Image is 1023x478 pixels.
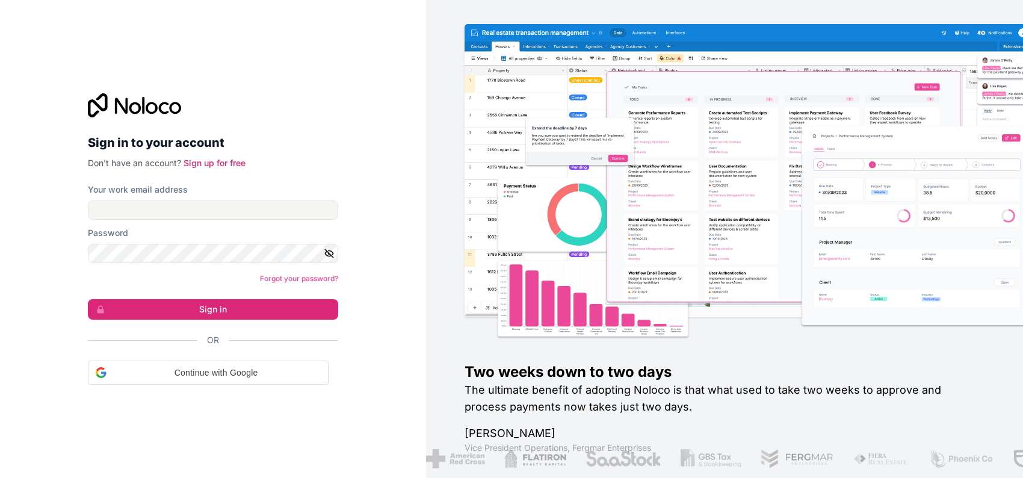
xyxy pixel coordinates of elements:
[465,362,984,382] h1: Two weeks down to two days
[504,449,567,468] img: /assets/flatiron-C8eUkumj.png
[681,449,742,468] img: /assets/gbstax-C-GtDUiK.png
[88,244,338,263] input: Password
[88,184,188,196] label: Your work email address
[88,299,338,320] button: Sign in
[761,449,834,468] img: /assets/fergmar-CudnrXN5.png
[426,449,484,468] img: /assets/american-red-cross-BAupjrZR.png
[586,449,661,468] img: /assets/saastock-C6Zbiodz.png
[465,425,984,442] h1: [PERSON_NAME]
[853,449,910,468] img: /assets/fiera-fwj2N5v4.png
[260,274,338,283] a: Forgot your password?
[465,382,984,415] h2: The ultimate benefit of adopting Noloco is that what used to take two weeks to approve and proces...
[465,442,984,454] h1: Vice President Operations , Fergmar Enterprises
[88,361,329,385] div: Continue with Google
[184,158,246,168] a: Sign up for free
[111,367,321,379] span: Continue with Google
[88,227,128,239] label: Password
[88,132,338,154] h2: Sign in to your account
[88,200,338,220] input: Email address
[88,158,181,168] span: Don't have an account?
[929,449,994,468] img: /assets/phoenix-BREaitsQ.png
[207,334,219,346] span: Or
